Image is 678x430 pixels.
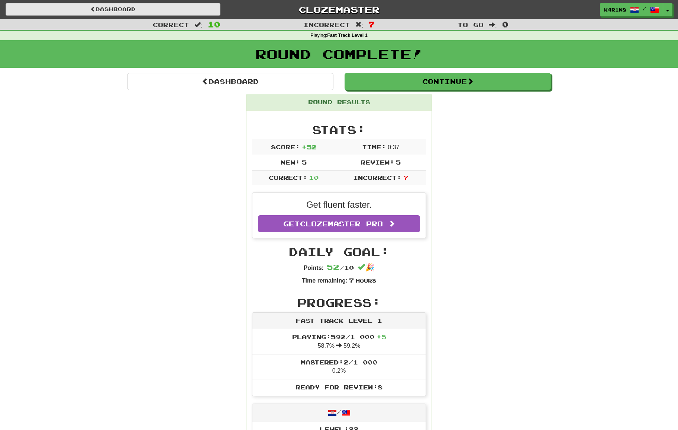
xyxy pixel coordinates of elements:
[300,220,383,228] span: Clozemaster Pro
[296,383,382,391] span: Ready for Review: 8
[396,159,401,166] span: 5
[643,6,646,11] span: /
[252,246,426,258] h2: Daily Goal:
[489,22,497,28] span: :
[269,174,307,181] span: Correct:
[327,264,354,271] span: / 10
[252,296,426,309] h2: Progress:
[208,20,220,29] span: 10
[358,263,374,271] span: 🎉
[302,159,307,166] span: 5
[377,333,386,340] span: + 5
[252,404,426,421] div: /
[303,21,350,28] span: Incorrect
[368,20,375,29] span: 7
[600,3,663,16] a: k4r1n8 /
[349,277,354,284] span: 7
[232,3,446,16] a: Clozemaster
[355,22,364,28] span: :
[356,277,376,284] small: Hours
[292,333,386,340] span: Playing: 592 / 1 000
[6,3,220,16] a: Dashboard
[258,198,420,211] p: Get fluent faster.
[502,20,508,29] span: 0
[604,6,626,13] span: k4r1n8
[327,33,368,38] strong: Fast Track Level 1
[304,265,324,271] strong: Points:
[281,159,300,166] span: New:
[309,174,319,181] span: 10
[252,124,426,136] h2: Stats:
[353,174,401,181] span: Incorrect:
[302,277,348,284] strong: Time remaining:
[252,329,426,354] li: 58.7% 59.2%
[388,144,399,150] span: 0 : 37
[194,22,203,28] span: :
[345,73,551,90] button: Continue
[302,143,316,150] span: + 52
[252,354,426,380] li: 0.2%
[361,159,394,166] span: Review:
[403,174,408,181] span: 7
[258,215,420,232] a: GetClozemaster Pro
[301,359,377,366] span: Mastered: 2 / 1 000
[3,47,675,61] h1: Round Complete!
[271,143,300,150] span: Score:
[153,21,189,28] span: Correct
[252,313,426,329] div: Fast Track Level 1
[458,21,484,28] span: To go
[127,73,333,90] a: Dashboard
[327,262,339,271] span: 52
[246,94,432,111] div: Round Results
[362,143,386,150] span: Time:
